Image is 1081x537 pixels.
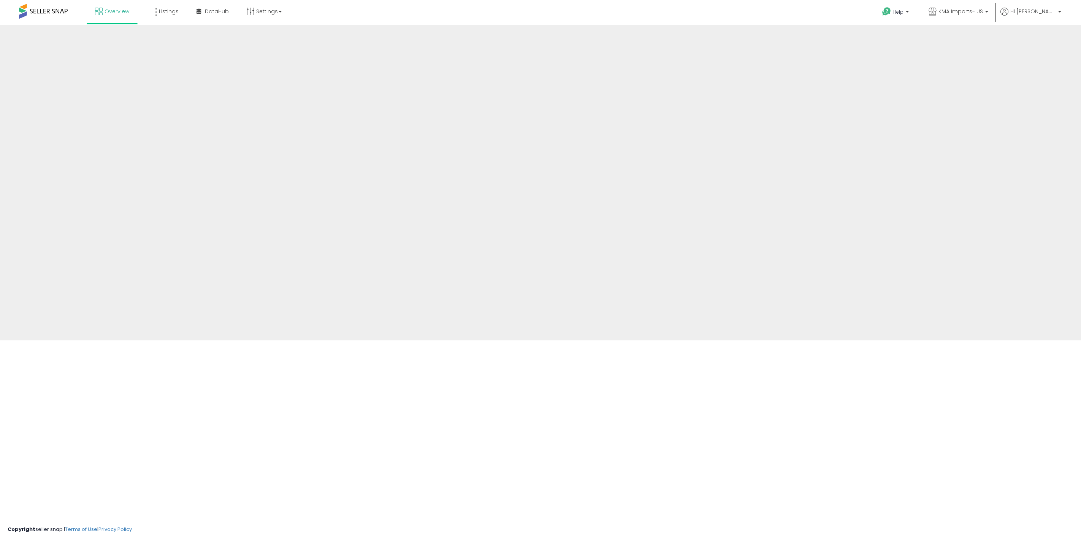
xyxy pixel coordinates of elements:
[159,8,179,15] span: Listings
[1010,8,1056,15] span: Hi [PERSON_NAME]
[893,9,903,15] span: Help
[882,7,891,16] i: Get Help
[876,1,916,25] a: Help
[938,8,983,15] span: KMA Imports- US
[1000,8,1061,25] a: Hi [PERSON_NAME]
[205,8,229,15] span: DataHub
[105,8,129,15] span: Overview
